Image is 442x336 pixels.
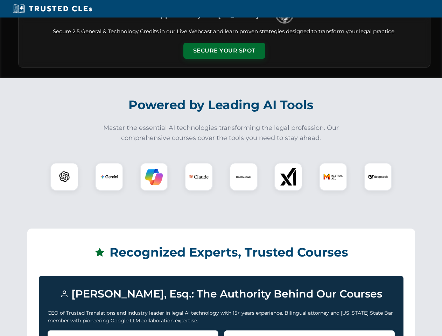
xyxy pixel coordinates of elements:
[50,163,78,191] div: ChatGPT
[39,240,404,265] h2: Recognized Experts, Trusted Courses
[27,93,415,117] h2: Powered by Leading AI Tools
[230,163,258,191] div: CoCounsel
[27,28,422,36] p: Secure 2.5 General & Technology Credits in our Live Webcast and learn proven strategies designed ...
[189,167,209,187] img: Claude Logo
[99,123,344,143] p: Master the essential AI technologies transforming the legal profession. Our comprehensive courses...
[274,163,302,191] div: xAI
[280,168,297,185] img: xAI Logo
[95,163,123,191] div: Gemini
[323,167,343,187] img: Mistral AI Logo
[140,163,168,191] div: Copilot
[145,168,163,185] img: Copilot Logo
[10,3,94,14] img: Trusted CLEs
[185,163,213,191] div: Claude
[319,163,347,191] div: Mistral AI
[100,168,118,185] img: Gemini Logo
[48,285,395,303] h3: [PERSON_NAME], Esq.: The Authority Behind Our Courses
[364,163,392,191] div: DeepSeek
[54,167,75,187] img: ChatGPT Logo
[368,167,388,187] img: DeepSeek Logo
[48,309,395,325] p: CEO of Trusted Translations and industry leader in legal AI technology with 15+ years experience....
[235,168,252,185] img: CoCounsel Logo
[183,43,265,59] button: Secure Your Spot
